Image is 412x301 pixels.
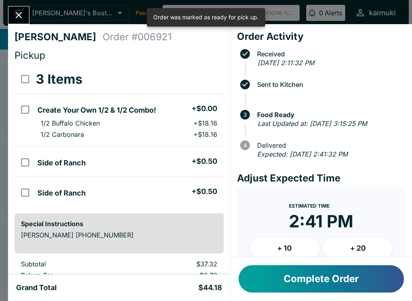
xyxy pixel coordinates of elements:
[253,81,406,88] span: Sent to Kitchen
[253,111,406,118] span: Food Ready
[289,211,353,232] time: 2:41 PM
[253,50,406,58] span: Received
[140,271,217,279] p: $3.73
[14,31,103,43] h4: [PERSON_NAME]
[257,59,314,67] em: [DATE] 2:11:32 PM
[41,119,100,127] p: 1/2 Buffalo Chicken
[37,158,86,168] h5: Side of Ranch
[253,142,406,149] span: Delivered
[21,271,127,279] p: Beluga Fee
[289,203,330,209] span: Estimated Time
[243,111,247,118] text: 3
[194,130,217,138] p: + $18.16
[192,157,217,166] h5: + $0.50
[257,150,348,158] em: Expected: [DATE] 2:41:32 PM
[153,10,259,24] div: Order was marked as ready for pick up.
[192,187,217,196] h5: + $0.50
[103,31,172,43] h4: Order # 006921
[21,220,217,228] h6: Special Instructions
[237,31,406,43] h4: Order Activity
[37,188,86,198] h5: Side of Ranch
[250,238,320,258] button: + 10
[14,65,224,207] table: orders table
[198,283,222,293] h5: $44.18
[8,6,29,24] button: Close
[14,49,45,61] span: Pickup
[21,260,127,268] p: Subtotal
[323,238,393,258] button: + 20
[16,283,57,293] h5: Grand Total
[243,142,247,148] text: 4
[237,172,406,184] h4: Adjust Expected Time
[37,105,156,115] h5: Create Your Own 1/2 & 1/2 Combo!
[36,71,82,87] h3: 3 Items
[41,130,84,138] p: 1/2 Carbonara
[192,104,217,113] h5: + $0.00
[140,260,217,268] p: $37.32
[239,265,404,293] button: Complete Order
[194,119,217,127] p: + $18.16
[21,231,217,239] p: [PERSON_NAME] [PHONE_NUMBER]
[257,120,367,128] em: Last Updated at: [DATE] 3:15:25 PM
